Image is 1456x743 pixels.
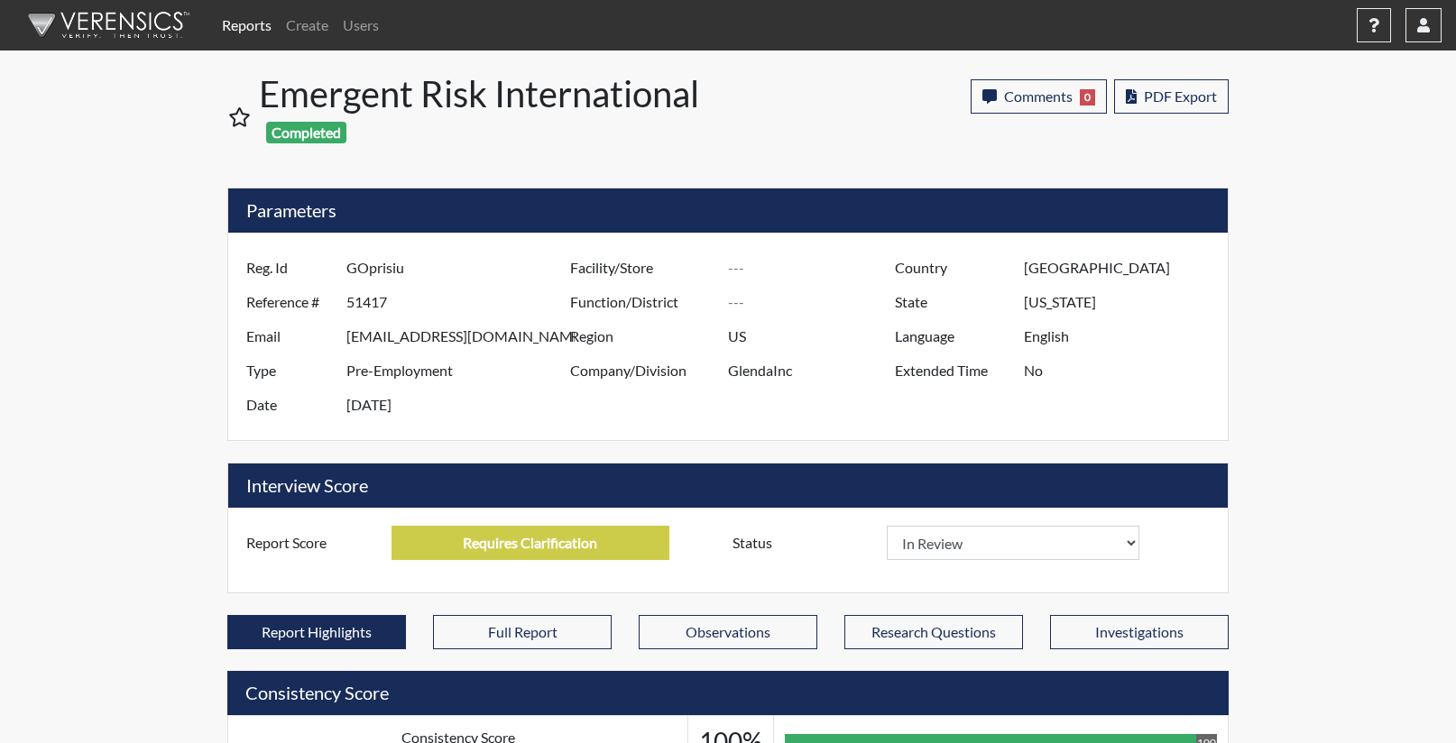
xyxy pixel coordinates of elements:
[557,285,728,319] label: Function/District
[233,526,392,560] label: Report Score
[728,285,899,319] input: ---
[228,188,1228,233] h5: Parameters
[1080,89,1095,105] span: 0
[557,319,728,353] label: Region
[719,526,1223,560] div: Document a decision to hire or decline a candiate
[346,251,575,285] input: ---
[227,671,1229,715] h5: Consistency Score
[1004,87,1073,105] span: Comments
[1024,319,1223,353] input: ---
[215,7,279,43] a: Reports
[1050,615,1229,649] button: Investigations
[233,251,346,285] label: Reg. Id
[557,251,728,285] label: Facility/Store
[346,388,575,422] input: ---
[557,353,728,388] label: Company/Division
[233,319,346,353] label: Email
[233,285,346,319] label: Reference #
[881,251,1024,285] label: Country
[1024,251,1223,285] input: ---
[346,285,575,319] input: ---
[881,285,1024,319] label: State
[844,615,1023,649] button: Research Questions
[233,353,346,388] label: Type
[1024,285,1223,319] input: ---
[881,319,1024,353] label: Language
[346,319,575,353] input: ---
[392,526,669,560] input: ---
[1114,79,1229,114] button: PDF Export
[881,353,1024,388] label: Extended Time
[433,615,612,649] button: Full Report
[227,615,406,649] button: Report Highlights
[719,526,887,560] label: Status
[728,319,899,353] input: ---
[346,353,575,388] input: ---
[728,251,899,285] input: ---
[233,388,346,422] label: Date
[971,79,1107,114] button: Comments0
[279,7,336,43] a: Create
[728,353,899,388] input: ---
[336,7,386,43] a: Users
[1024,353,1223,388] input: ---
[266,122,347,143] span: Completed
[1144,87,1217,105] span: PDF Export
[259,72,731,159] h1: Emergent Risk International
[639,615,817,649] button: Observations
[228,463,1228,508] h5: Interview Score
